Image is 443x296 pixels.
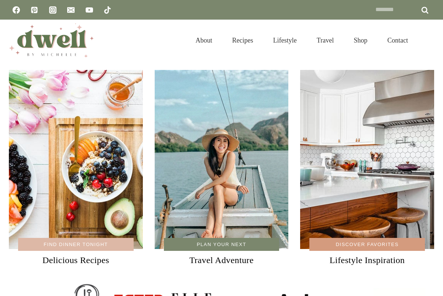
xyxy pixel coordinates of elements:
button: View Search Form [422,34,434,47]
a: Pinterest [27,3,42,17]
img: DWELL by michelle [9,23,94,57]
a: TikTok [100,3,115,17]
a: Lifestyle [263,27,307,53]
a: Travel [307,27,344,53]
a: YouTube [82,3,97,17]
a: Facebook [9,3,24,17]
a: Instagram [45,3,60,17]
a: Shop [344,27,377,53]
a: Email [63,3,78,17]
a: Contact [377,27,418,53]
nav: Primary Navigation [186,27,418,53]
a: About [186,27,222,53]
a: Recipes [222,27,263,53]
